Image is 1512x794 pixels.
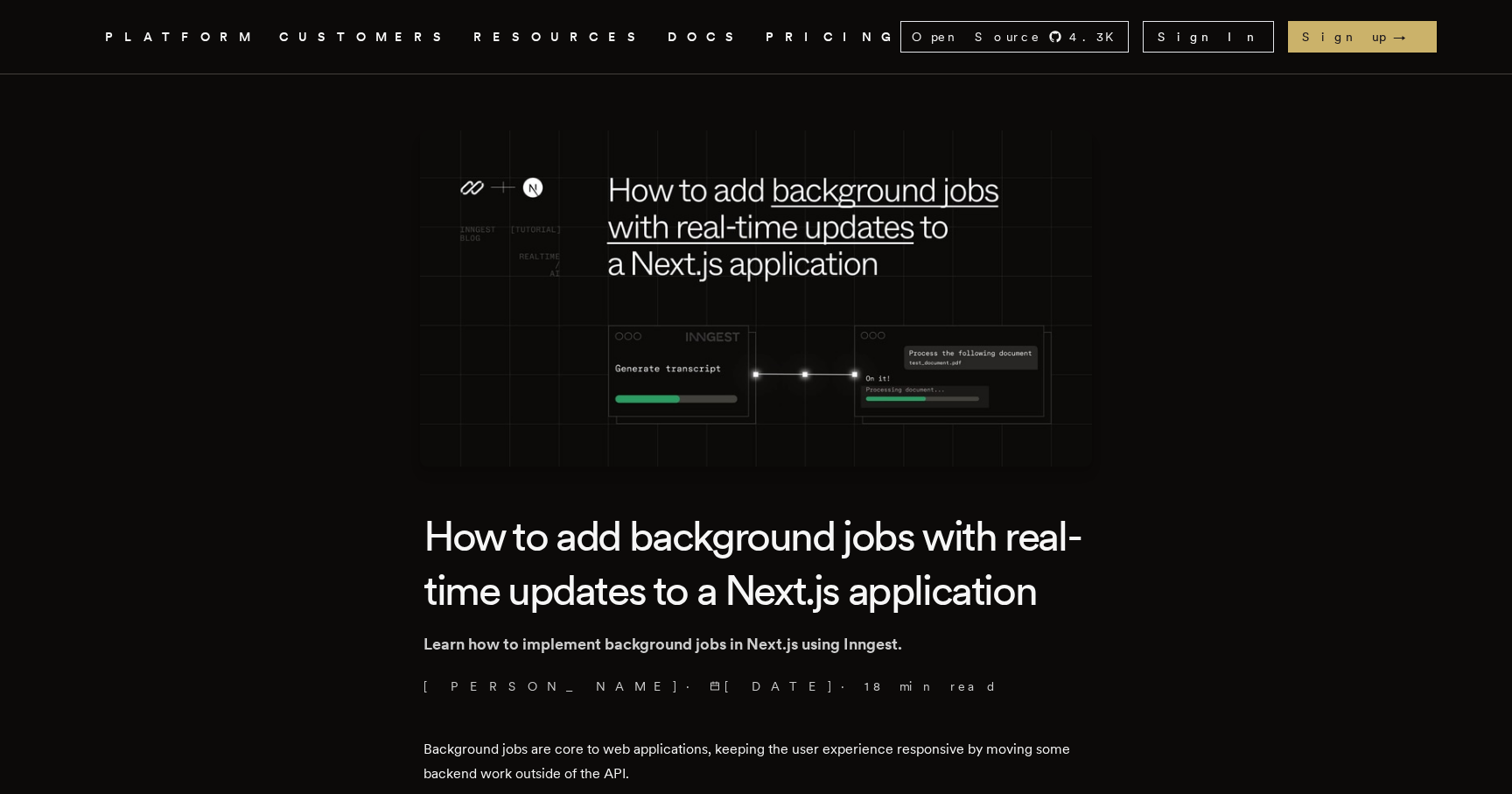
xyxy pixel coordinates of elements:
[423,509,1088,618] h1: How to add background jobs with real-time updates to a Next.js application
[423,678,1088,695] p: · ·
[1288,21,1437,53] a: Sign up
[105,26,258,48] button: PLATFORM
[668,26,745,48] a: DOCS
[1143,21,1274,53] a: Sign In
[864,678,997,695] span: 18 min read
[423,632,1088,657] p: Learn how to implement background jobs in Next.js using Inngest.
[1393,28,1423,46] span: →
[279,26,452,48] a: CUSTOMERS
[710,678,834,695] span: [DATE]
[1069,28,1124,46] span: 4.3 K
[423,678,679,695] a: [PERSON_NAME]
[766,26,900,48] a: PRICING
[423,737,1088,786] p: Background jobs are core to web applications, keeping the user experience responsive by moving so...
[473,26,647,48] button: RESOURCES
[912,28,1041,46] span: Open Source
[420,130,1092,467] img: Featured image for How to add background jobs with real-time updates to a Next.js application blo...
